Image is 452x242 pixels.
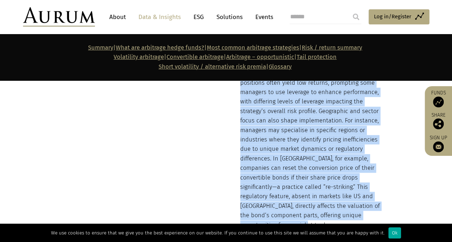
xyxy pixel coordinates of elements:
a: Arbitrage – opportunistic [226,53,294,60]
a: Data & Insights [135,10,184,24]
a: Log in/Register [369,9,429,24]
a: What are arbitrage hedge funds? [116,44,204,51]
div: Share [428,113,448,129]
a: About [106,10,129,24]
span: Log in/Register [374,12,411,21]
a: Sign up [428,135,448,152]
strong: | | | [114,53,297,60]
a: Events [252,10,273,24]
strong: | | | [88,44,302,51]
img: Access Funds [433,97,444,107]
a: Convertible arbitrage [166,53,224,60]
p: The use of leverage also varies widely. Fully hedged positions often yield low returns, prompting... [240,69,390,230]
img: Aurum [23,7,95,27]
img: Sign up to our newsletter [433,141,444,152]
a: Volatility arbitrage [114,53,164,60]
a: Funds [428,90,448,107]
a: Solutions [213,10,246,24]
span: | [159,63,292,70]
a: ESG [190,10,207,24]
a: Glossary [269,63,292,70]
a: Short volatility / alternative risk premia [159,63,266,70]
a: Risk / return summary [302,44,362,51]
a: Tail protection [297,53,337,60]
input: Submit [349,10,363,24]
a: Summary [88,44,113,51]
a: Most common arbitrage strategies [207,44,299,51]
div: Ok [388,227,401,238]
span: re-striking [325,183,353,190]
img: Share this post [433,118,444,129]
